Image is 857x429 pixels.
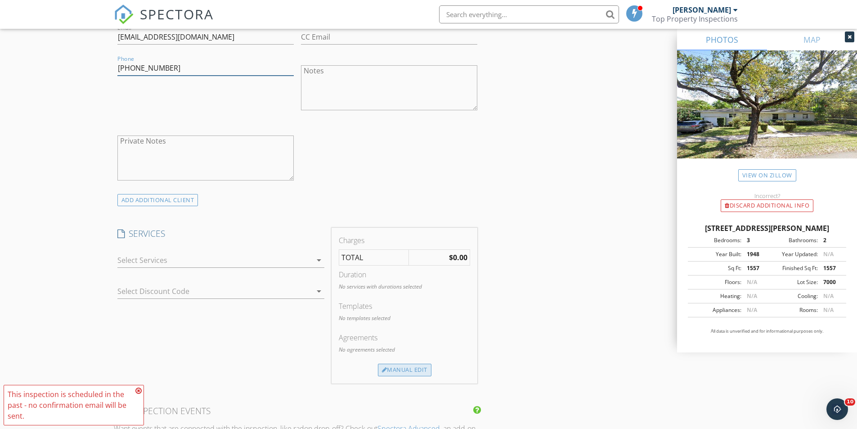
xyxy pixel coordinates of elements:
div: Year Built: [691,250,741,258]
a: SPECTORA [114,12,214,31]
span: 10 [845,398,855,406]
input: Search everything... [439,5,619,23]
span: SPECTORA [140,5,214,23]
img: streetview [677,50,857,180]
td: TOTAL [339,250,408,266]
div: Agreements [339,332,470,343]
div: Manual Edit [378,364,431,376]
h4: SERVICES [117,228,324,239]
div: Year Updated: [767,250,818,258]
div: 7000 [818,278,844,286]
div: Sq Ft: [691,264,741,272]
p: No templates selected [339,314,470,322]
i: arrow_drop_down [314,255,324,266]
a: PHOTOS [677,29,767,50]
p: All data is unverified and for informational purposes only. [688,328,846,334]
div: This inspection is scheduled in the past - no confirmation email will be sent. [8,389,133,421]
p: No agreements selected [339,346,470,354]
div: Finished Sq Ft: [767,264,818,272]
div: Lot Size: [767,278,818,286]
div: Heating: [691,292,741,300]
span: N/A [823,306,834,314]
span: N/A [823,292,834,300]
div: 1948 [741,250,767,258]
p: No services with durations selected [339,283,470,291]
div: Cooling: [767,292,818,300]
span: N/A [747,278,757,286]
i: arrow_drop_down [314,286,324,297]
div: 2 [818,236,844,244]
span: N/A [747,292,757,300]
span: N/A [823,250,834,258]
div: Bathrooms: [767,236,818,244]
div: Discard Additional info [721,199,813,212]
a: View on Zillow [738,169,796,181]
strong: $0.00 [449,253,467,262]
div: Floors: [691,278,741,286]
h4: INSPECTION EVENTS [117,405,478,417]
div: Charges [339,235,470,246]
div: ADD ADDITIONAL client [117,194,198,206]
img: The Best Home Inspection Software - Spectora [114,5,134,24]
div: [PERSON_NAME] [673,5,731,14]
div: Duration [339,269,470,280]
div: Top Property Inspections [652,14,738,23]
iframe: Intercom live chat [826,398,848,420]
div: 3 [741,236,767,244]
div: [STREET_ADDRESS][PERSON_NAME] [688,223,846,234]
span: N/A [747,306,757,314]
div: Appliances: [691,306,741,314]
div: 1557 [741,264,767,272]
div: Templates [339,301,470,312]
div: Incorrect? [677,192,857,199]
div: Rooms: [767,306,818,314]
a: MAP [767,29,857,50]
div: Bedrooms: [691,236,741,244]
div: 1557 [818,264,844,272]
